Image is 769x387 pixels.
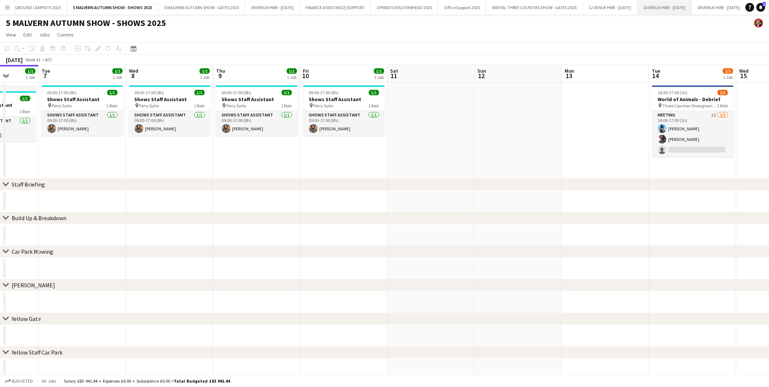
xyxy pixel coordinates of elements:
button: Budgeted [4,377,34,385]
span: 1 Role [20,109,30,114]
span: 1/1 [107,90,118,95]
a: View [3,30,19,39]
h3: World of Animals - Debrief [652,96,734,103]
span: 8 [128,72,138,80]
app-job-card: 09:00-17:00 (8h)1/1Shows Staff Assistant Perry Suite1 RoleShows Staff Assistant1/109:00-17:00 (8h... [303,85,385,136]
a: Jobs [36,30,53,39]
h1: 5 MALVERN AUTUMN SHOW - SHOWS 2025 [6,18,166,28]
span: 1 [763,2,766,7]
button: 10 VENUE HIRE - [DATE] [638,0,692,15]
div: 09:00-17:00 (8h)1/1Shows Staff Assistant Perry Suite1 RoleShows Staff Assistant1/109:00-17:00 (8h... [216,85,298,136]
span: 11 [389,72,399,80]
span: Fri [303,68,309,74]
span: 1 Role [369,103,379,108]
span: 1/1 [287,68,297,74]
span: 1/1 [282,90,292,95]
span: Jobs [39,31,50,38]
span: 1 Role [107,103,118,108]
span: Perry Suite [52,103,72,108]
span: 1/1 [112,68,123,74]
div: Yellow Staff Car Park [12,349,62,356]
div: 1 Job [723,74,733,80]
div: Car Park Mowing [12,248,53,255]
span: Perry Suite [139,103,159,108]
app-user-avatar: Emily Jauncey [754,19,763,27]
span: Sat [391,68,399,74]
span: Thu [216,68,225,74]
div: 1 Job [200,74,209,80]
div: Yellow Gate [12,315,41,322]
div: BST [45,57,53,62]
app-job-card: 09:00-17:00 (8h)1/1Shows Staff Assistant Perry Suite1 RoleShows Staff Assistant1/109:00-17:00 (8h... [129,85,211,136]
app-job-card: 16:00-17:00 (1h)2/3World of Animals - Debrief Three Counties Showground - [GEOGRAPHIC_DATA]1 Role... [652,85,734,157]
span: 13 [564,72,574,80]
div: Build Up & Breakdown [12,214,66,222]
div: 1 Job [26,74,35,80]
span: 2/3 [718,90,728,95]
app-card-role: Meeting1I2/316:00-17:00 (1h)[PERSON_NAME][PERSON_NAME] [652,111,734,157]
span: 16:00-17:00 (1h) [658,90,688,95]
span: 12 [477,72,487,80]
span: 09:00-17:00 (8h) [135,90,164,95]
a: Comms [54,30,77,39]
a: 1 [757,3,765,12]
app-card-role: Shows Staff Assistant1/109:00-17:00 (8h)[PERSON_NAME] [129,111,211,136]
span: 09:00-17:00 (8h) [47,90,77,95]
span: 15 [738,72,749,80]
span: Mon [565,68,574,74]
button: 08 VENUE HIRE - [DATE] [692,0,746,15]
span: 2/3 [723,68,733,74]
span: Wed [739,68,749,74]
span: Perry Suite [227,103,246,108]
button: 5 MALVERN AUTUMN SHOW - GATES 2025 [158,0,245,15]
div: Salary £83 941.44 + Expenses £0.00 + Subsistence £0.00 = [64,378,230,384]
span: Sun [478,68,487,74]
span: 10 [302,72,309,80]
span: View [6,31,16,38]
span: 09:00-17:00 (8h) [309,90,339,95]
span: 9 [215,72,225,80]
span: 1 Role [281,103,292,108]
app-job-card: 09:00-17:00 (8h)1/1Shows Staff Assistant Perry Suite1 RoleShows Staff Assistant1/109:00-17:00 (8h... [42,85,123,136]
span: 14 [651,72,661,80]
h3: Shows Staff Assistant [129,96,211,103]
h3: Shows Staff Assistant [303,96,385,103]
div: [PERSON_NAME] [12,281,55,289]
button: 4 ROYAL THREE COUNTIES SHOW - GATES 2025 [486,0,583,15]
button: 5 MALVERN AUTUMN SHOW - SHOWS 2025 [67,0,158,15]
span: Week 41 [24,57,42,62]
h3: Shows Staff Assistant [42,96,123,103]
span: 1/1 [374,68,384,74]
span: 1/1 [20,96,30,101]
button: OPERATIONS/OVERHEAD 2025 [371,0,438,15]
span: 1/1 [200,68,210,74]
button: 12 VENUE HIRE - [DATE] [583,0,638,15]
span: Edit [23,31,32,38]
button: 09 VENUE HIRE - [DATE] [245,0,300,15]
span: 7 [41,72,50,80]
div: [DATE] [6,56,23,64]
span: 1 Role [718,103,728,108]
button: FINANCE ASSISTANCE/SUPPORT [300,0,371,15]
h3: Shows Staff Assistant [216,96,298,103]
app-card-role: Shows Staff Assistant1/109:00-17:00 (8h)[PERSON_NAME] [216,111,298,136]
span: Perry Suite [314,103,334,108]
span: 1/1 [25,68,35,74]
div: 1 Job [374,74,384,80]
span: Wed [129,68,138,74]
span: Comms [57,31,74,38]
span: Budgeted [12,379,33,384]
span: 09:00-17:00 (8h) [222,90,251,95]
span: Tue [42,68,50,74]
app-card-role: Shows Staff Assistant1/109:00-17:00 (8h)[PERSON_NAME] [303,111,385,136]
div: Staff Briefing [12,181,45,188]
button: Office Support 2025 [438,0,486,15]
app-card-role: Shows Staff Assistant1/109:00-17:00 (8h)[PERSON_NAME] [42,111,123,136]
span: Tue [652,68,661,74]
div: 1 Job [113,74,122,80]
span: All jobs [40,378,58,384]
